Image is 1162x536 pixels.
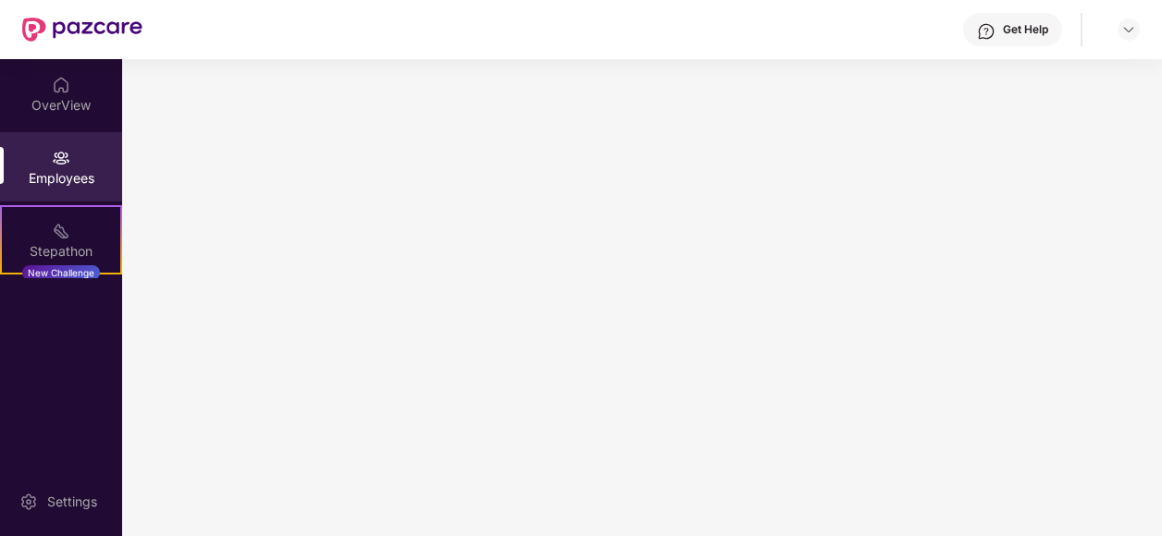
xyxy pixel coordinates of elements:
[52,76,70,94] img: svg+xml;base64,PHN2ZyBpZD0iSG9tZSIgeG1sbnM9Imh0dHA6Ly93d3cudzMub3JnLzIwMDAvc3ZnIiB3aWR0aD0iMjAiIG...
[977,22,995,41] img: svg+xml;base64,PHN2ZyBpZD0iSGVscC0zMngzMiIgeG1sbnM9Imh0dHA6Ly93d3cudzMub3JnLzIwMDAvc3ZnIiB3aWR0aD...
[22,18,142,42] img: New Pazcare Logo
[19,493,38,511] img: svg+xml;base64,PHN2ZyBpZD0iU2V0dGluZy0yMHgyMCIgeG1sbnM9Imh0dHA6Ly93d3cudzMub3JnLzIwMDAvc3ZnIiB3aW...
[52,149,70,167] img: svg+xml;base64,PHN2ZyBpZD0iRW1wbG95ZWVzIiB4bWxucz0iaHR0cDovL3d3dy53My5vcmcvMjAwMC9zdmciIHdpZHRoPS...
[52,222,70,240] img: svg+xml;base64,PHN2ZyB4bWxucz0iaHR0cDovL3d3dy53My5vcmcvMjAwMC9zdmciIHdpZHRoPSIyMSIgaGVpZ2h0PSIyMC...
[1003,22,1048,37] div: Get Help
[42,493,103,511] div: Settings
[2,242,120,261] div: Stepathon
[1121,22,1136,37] img: svg+xml;base64,PHN2ZyBpZD0iRHJvcGRvd24tMzJ4MzIiIHhtbG5zPSJodHRwOi8vd3d3LnczLm9yZy8yMDAwL3N2ZyIgd2...
[22,265,100,280] div: New Challenge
